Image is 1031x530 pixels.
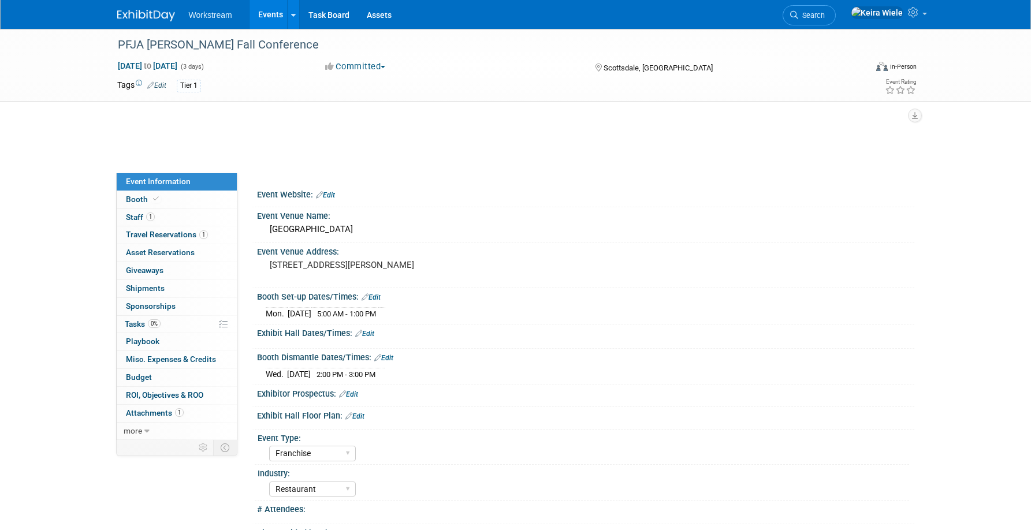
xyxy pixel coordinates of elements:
a: Edit [362,293,381,301]
td: Tags [117,79,166,92]
span: Travel Reservations [126,230,208,239]
div: Exhibitor Prospectus: [257,385,914,400]
a: Staff1 [117,209,237,226]
a: more [117,423,237,440]
span: Staff [126,212,155,222]
div: Tier 1 [177,80,201,92]
button: Committed [321,61,390,73]
span: 1 [175,408,184,417]
div: PFJA [PERSON_NAME] Fall Conference [114,35,849,55]
span: Playbook [126,337,159,346]
a: Asset Reservations [117,244,237,262]
span: Attachments [126,408,184,417]
div: Exhibit Hall Floor Plan: [257,407,914,422]
a: Playbook [117,333,237,350]
span: Event Information [126,177,191,186]
a: Travel Reservations1 [117,226,237,244]
a: Edit [355,330,374,338]
a: ROI, Objectives & ROO [117,387,237,404]
span: Scottsdale, [GEOGRAPHIC_DATA] [604,64,713,72]
span: Budget [126,372,152,382]
div: Booth Set-up Dates/Times: [257,288,914,303]
span: Search [798,11,825,20]
img: ExhibitDay [117,10,175,21]
a: Shipments [117,280,237,297]
a: Search [783,5,836,25]
span: Workstream [189,10,232,20]
a: Event Information [117,173,237,191]
span: [DATE] [DATE] [117,61,178,71]
span: Misc. Expenses & Credits [126,354,216,364]
td: [DATE] [287,368,311,380]
span: Asset Reservations [126,248,195,257]
pre: [STREET_ADDRESS][PERSON_NAME] [270,260,518,270]
span: 1 [146,212,155,221]
div: [GEOGRAPHIC_DATA] [266,221,906,238]
span: 2:00 PM - 3:00 PM [317,370,375,379]
td: Mon. [266,308,288,320]
span: (3 days) [180,63,204,70]
span: Giveaways [126,266,163,275]
span: Sponsorships [126,301,176,311]
td: Personalize Event Tab Strip [193,440,214,455]
span: more [124,426,142,435]
div: Event Format [798,60,917,77]
span: Booth [126,195,161,204]
span: Shipments [126,283,165,293]
div: Event Rating [885,79,916,85]
a: Edit [374,354,393,362]
td: Wed. [266,368,287,380]
div: In-Person [889,62,917,71]
i: Booth reservation complete [153,196,159,202]
div: Event Venue Address: [257,243,914,257]
a: Attachments1 [117,405,237,422]
img: Format-Inperson.png [876,62,888,71]
div: # Attendees: [257,501,914,515]
div: Exhibit Hall Dates/Times: [257,324,914,339]
td: Toggle Event Tabs [213,440,237,455]
a: Misc. Expenses & Credits [117,351,237,368]
a: Booth [117,191,237,208]
a: Giveaways [117,262,237,279]
a: Edit [316,191,335,199]
a: Tasks0% [117,316,237,333]
div: Event Website: [257,186,914,201]
span: ROI, Objectives & ROO [126,390,203,400]
div: Event Type: [258,430,909,444]
td: [DATE] [288,308,311,320]
span: to [142,61,153,70]
div: Event Venue Name: [257,207,914,222]
span: 5:00 AM - 1:00 PM [317,309,376,318]
span: Tasks [125,319,161,329]
div: Booth Dismantle Dates/Times: [257,349,914,364]
span: 1 [199,230,208,239]
a: Sponsorships [117,298,237,315]
a: Edit [339,390,358,398]
a: Edit [147,81,166,89]
span: 0% [148,319,161,328]
div: Industry: [258,465,909,479]
img: Keira Wiele [851,6,903,19]
a: Budget [117,369,237,386]
a: Edit [345,412,364,420]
